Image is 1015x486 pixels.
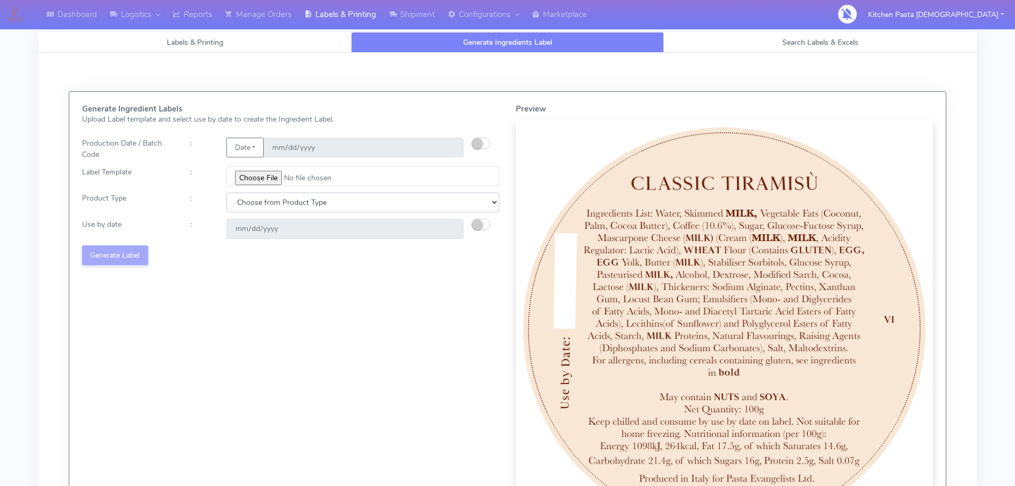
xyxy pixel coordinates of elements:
ul: Tabs [38,32,977,53]
div: Label Template [74,166,182,186]
div: : [182,138,218,160]
div: Product Type [74,193,182,212]
span: Search Labels & Excels [782,37,858,47]
span: Labels & Printing [167,37,223,47]
h5: Generate Ingredient Labels [82,105,500,114]
div: Use by date [74,219,182,238]
div: : [182,193,218,212]
button: Date [226,138,263,157]
div: Production Date / Batch Code [74,138,182,160]
h5: Preview [516,105,933,114]
p: Upload Label template and select use by date to create the Ingredient Label. [82,114,500,125]
button: Generate Label [82,245,148,265]
button: Kitchen Pasta [DEMOGRAPHIC_DATA] [860,4,1012,26]
div: : [182,219,218,238]
span: Generate Ingredients Label [463,37,552,47]
div: : [182,166,218,186]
